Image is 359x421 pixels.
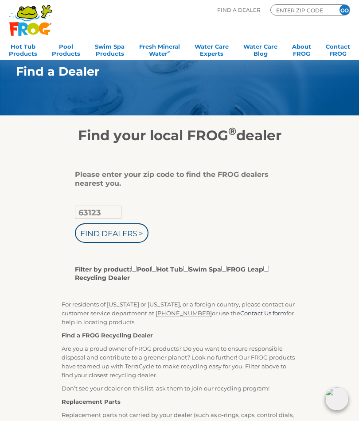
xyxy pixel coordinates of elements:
[62,332,153,339] strong: Find a FROG Recycling Dealer
[339,5,350,15] input: GO
[240,310,286,317] a: Contact Us form
[9,40,37,58] a: Hot TubProducts
[75,264,277,282] label: Filter by product: Pool Hot Tub Swim Spa FROG Leap Recycling Dealer
[263,266,269,272] input: Filter by product:PoolHot TubSwim SpaFROG LeapRecycling Dealer
[292,40,311,58] a: AboutFROG
[52,40,80,58] a: PoolProducts
[95,40,125,58] a: Swim SpaProducts
[75,170,277,188] div: Please enter your zip code to find the FROG dealers nearest you.
[183,266,189,272] input: Filter by product:PoolHot TubSwim SpaFROG LeapRecycling Dealer
[221,266,227,272] input: Filter by product:PoolHot TubSwim SpaFROG LeapRecycling Dealer
[139,40,180,58] a: Fresh MineralWater∞
[217,4,261,15] p: Find A Dealer
[326,40,350,58] a: ContactFROG
[62,344,297,379] p: Are you a proud owner of FROG products? Do you want to ensure responsible disposal and contribute...
[62,300,297,326] p: For residents of [US_STATE] or [US_STATE], or a foreign country, please contact our customer serv...
[131,266,137,272] input: Filter by product:PoolHot TubSwim SpaFROG LeapRecycling Dealer
[151,266,157,272] input: Filter by product:PoolHot TubSwim SpaFROG LeapRecycling Dealer
[3,127,356,144] h2: Find your local FROG dealer
[62,398,121,405] strong: Replacement Parts
[62,384,297,393] p: Don’t see your dealer on this list, ask them to join our recycling program!
[195,40,229,58] a: Water CareExperts
[325,387,348,410] img: openIcon
[228,125,236,138] sup: ®
[243,40,277,58] a: Water CareBlog
[168,50,171,54] sup: ∞
[75,223,148,243] input: Find Dealers >
[275,6,328,14] input: Zip Code Form
[16,65,321,78] h1: Find a Dealer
